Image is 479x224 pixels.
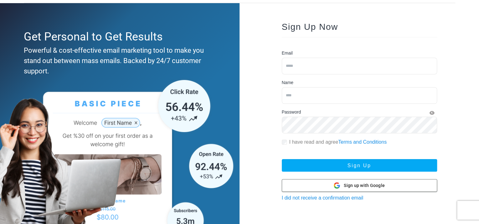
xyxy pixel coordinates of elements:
[344,182,385,189] span: Sign up with Google
[282,79,293,86] label: Name
[24,45,213,76] div: Powerful & cost-effective email marketing tool to make you stand out between mass emails. Backed ...
[338,139,387,145] a: Terms and Conditions
[24,28,213,45] div: Get Personal to Get Results
[282,159,437,172] button: Sign Up
[282,109,301,115] label: Password
[282,179,437,192] button: Sign up with Google
[282,195,363,200] a: I did not receive a confirmation email
[282,22,338,32] span: Sign Up Now
[430,111,435,115] i: Show Password
[282,50,293,56] label: Email
[289,138,387,146] label: I have read and agree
